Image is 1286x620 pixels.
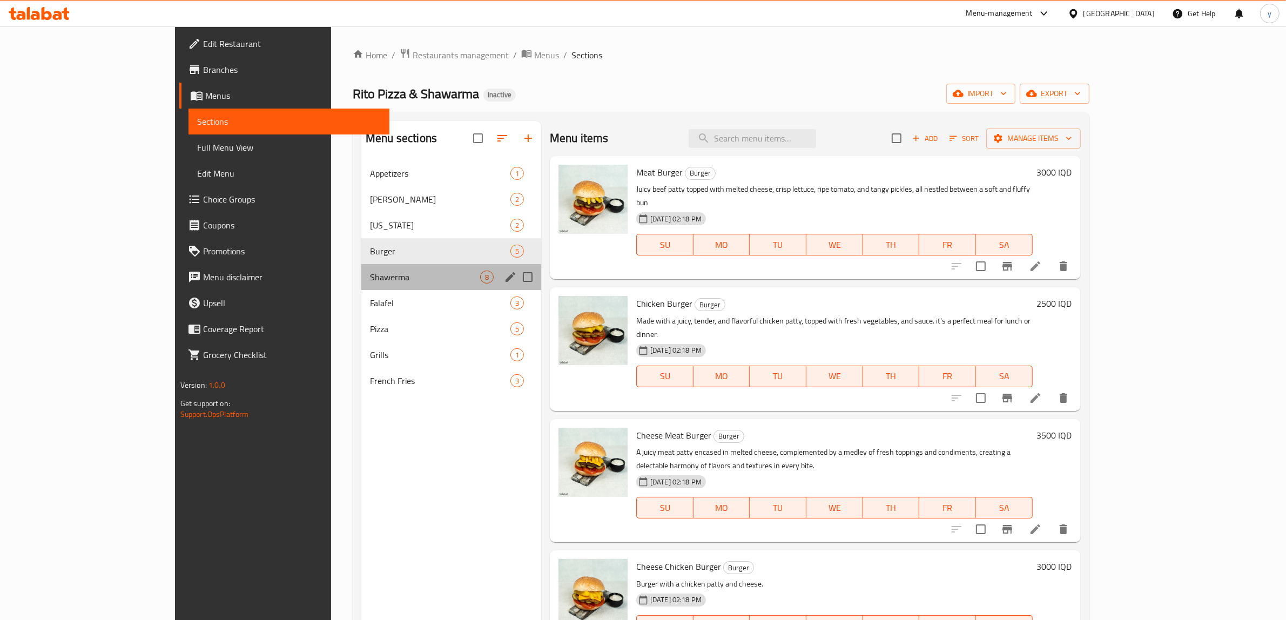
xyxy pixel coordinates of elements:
[980,237,1028,253] span: SA
[750,234,806,255] button: TU
[361,368,541,394] div: French Fries3
[392,49,395,62] li: /
[1029,260,1042,273] a: Edit menu item
[685,167,715,179] span: Burger
[919,497,976,518] button: FR
[203,271,381,284] span: Menu disclaimer
[361,186,541,212] div: [PERSON_NAME]2
[754,237,802,253] span: TU
[636,446,1033,473] p: A juicy meat patty encased in melted cheese, complemented by a medley of fresh toppings and condi...
[510,219,524,232] div: items
[510,193,524,206] div: items
[521,48,559,62] a: Menus
[976,234,1033,255] button: SA
[1051,385,1076,411] button: delete
[646,595,706,605] span: [DATE] 02:18 PM
[481,272,493,282] span: 8
[513,49,517,62] li: /
[480,271,494,284] div: items
[179,316,390,342] a: Coverage Report
[361,342,541,368] div: Grills1
[571,49,602,62] span: Sections
[179,264,390,290] a: Menu disclaimer
[361,238,541,264] div: Burger5
[413,49,509,62] span: Restaurants management
[361,212,541,238] div: [US_STATE]2
[924,237,972,253] span: FR
[370,296,510,309] span: Falafel
[179,57,390,83] a: Branches
[515,125,541,151] button: Add section
[1029,392,1042,405] a: Edit menu item
[636,427,711,443] span: Cheese Meat Burger
[695,298,725,311] div: Burger
[550,130,609,146] h2: Menu items
[976,497,1033,518] button: SA
[370,322,510,335] span: Pizza
[986,129,1081,149] button: Manage items
[924,500,972,516] span: FR
[969,387,992,409] span: Select to update
[724,562,753,574] span: Burger
[867,237,915,253] span: TH
[811,368,859,384] span: WE
[969,255,992,278] span: Select to update
[867,368,915,384] span: TH
[754,500,802,516] span: TU
[353,48,1089,62] nav: breadcrumb
[994,516,1020,542] button: Branch-specific-item
[1051,253,1076,279] button: delete
[370,374,510,387] div: French Fries
[361,316,541,342] div: Pizza5
[510,245,524,258] div: items
[685,167,716,180] div: Burger
[179,186,390,212] a: Choice Groups
[689,129,816,148] input: search
[180,378,207,392] span: Version:
[636,164,683,180] span: Meat Burger
[511,246,523,257] span: 5
[969,518,992,541] span: Select to update
[203,219,381,232] span: Coupons
[511,298,523,308] span: 3
[723,561,754,574] div: Burger
[811,237,859,253] span: WE
[366,130,437,146] h2: Menu sections
[203,193,381,206] span: Choice Groups
[197,115,381,128] span: Sections
[179,290,390,316] a: Upsell
[636,558,721,575] span: Cheese Chicken Burger
[203,245,381,258] span: Promotions
[750,366,806,387] button: TU
[511,324,523,334] span: 5
[911,132,940,145] span: Add
[863,366,920,387] button: TH
[695,299,725,311] span: Burger
[511,350,523,360] span: 1
[955,87,1007,100] span: import
[994,385,1020,411] button: Branch-specific-item
[806,366,863,387] button: WE
[636,234,694,255] button: SU
[1020,84,1089,104] button: export
[489,125,515,151] span: Sort sections
[203,296,381,309] span: Upsell
[188,160,390,186] a: Edit Menu
[563,49,567,62] li: /
[188,134,390,160] a: Full Menu View
[197,141,381,154] span: Full Menu View
[400,48,509,62] a: Restaurants management
[203,322,381,335] span: Coverage Report
[203,37,381,50] span: Edit Restaurant
[467,127,489,150] span: Select all sections
[714,430,744,442] span: Burger
[361,290,541,316] div: Falafel3
[511,194,523,205] span: 2
[510,167,524,180] div: items
[806,497,863,518] button: WE
[1028,87,1081,100] span: export
[205,89,381,102] span: Menus
[370,167,510,180] span: Appetizers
